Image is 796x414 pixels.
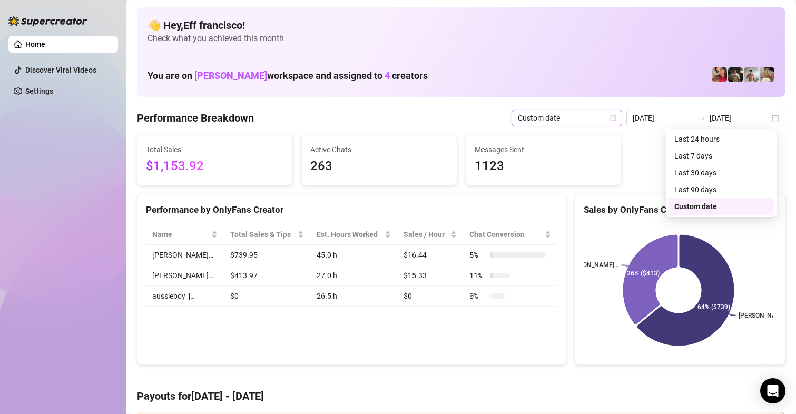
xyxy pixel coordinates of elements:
td: $15.33 [397,265,463,286]
span: calendar [610,115,616,121]
img: Tony [728,67,743,82]
h4: Performance Breakdown [137,111,254,125]
td: $0 [224,286,310,307]
span: Sales / Hour [404,229,448,240]
img: logo-BBDzfeDw.svg [8,16,87,26]
th: Sales / Hour [397,224,463,245]
span: 4 [385,70,390,81]
span: Check what you achieved this month [148,33,775,44]
td: $0 [397,286,463,307]
span: to [697,114,705,122]
a: Discover Viral Videos [25,66,96,74]
img: Vanessa [712,67,727,82]
td: 26.5 h [310,286,397,307]
input: End date [710,112,770,124]
td: [PERSON_NAME]… [146,265,224,286]
span: Active Chats [310,144,448,155]
div: Open Intercom Messenger [760,378,785,403]
td: $16.44 [397,245,463,265]
img: aussieboy_j [744,67,759,82]
text: [PERSON_NAME]… [739,312,792,319]
input: Start date [633,112,693,124]
span: [PERSON_NAME] [194,70,267,81]
span: Name [152,229,209,240]
td: [PERSON_NAME]… [146,245,224,265]
h1: You are on workspace and assigned to creators [148,70,428,82]
img: Aussieboy_jfree [760,67,774,82]
div: Performance by OnlyFans Creator [146,203,557,217]
span: Total Sales [146,144,284,155]
td: aussieboy_j… [146,286,224,307]
a: Settings [25,87,53,95]
th: Name [146,224,224,245]
h4: 👋 Hey, Eff francisco ! [148,18,775,33]
div: Est. Hours Worked [317,229,382,240]
h4: Payouts for [DATE] - [DATE] [137,389,785,403]
a: Home [25,40,45,48]
td: 45.0 h [310,245,397,265]
th: Total Sales & Tips [224,224,310,245]
td: $413.97 [224,265,310,286]
td: $739.95 [224,245,310,265]
span: Custom date [518,110,616,126]
td: 27.0 h [310,265,397,286]
span: Total Sales & Tips [230,229,296,240]
span: $1,153.92 [146,156,284,176]
span: swap-right [697,114,705,122]
span: 263 [310,156,448,176]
